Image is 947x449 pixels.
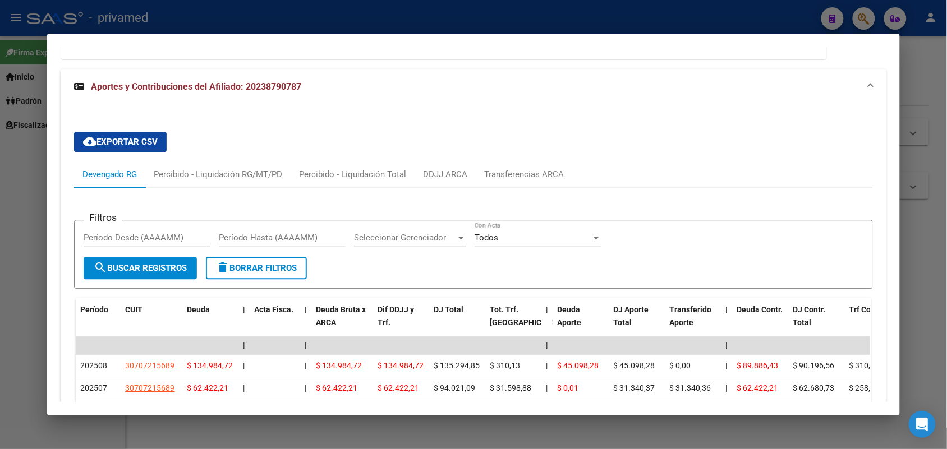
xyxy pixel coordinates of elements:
span: | [305,361,306,370]
span: | [243,383,245,392]
span: | [243,341,245,350]
mat-icon: cloud_download [83,135,96,148]
datatable-header-cell: DJ Aporte Total [609,298,665,347]
span: $ 45.098,28 [613,361,655,370]
span: $ 90.196,56 [793,361,834,370]
datatable-header-cell: Tot. Trf. Bruto [485,298,541,347]
span: 202507 [80,383,107,392]
span: $ 62.422,21 [378,383,419,392]
span: $ 94.021,09 [434,383,475,392]
span: | [725,305,728,314]
datatable-header-cell: Período [76,298,121,347]
div: Devengado RG [82,168,137,180]
span: CUIT [125,305,142,314]
span: $ 134.984,72 [316,361,362,370]
span: $ 31.340,36 [669,383,711,392]
span: $ 62.422,21 [737,383,778,392]
datatable-header-cell: Dif DDJJ y Trf. [373,298,429,347]
div: Open Intercom Messenger [909,411,936,438]
span: Transferido Aporte [669,305,711,327]
span: $ 45.098,28 [557,361,599,370]
datatable-header-cell: Acta Fisca. [250,298,300,347]
div: DDJJ ARCA [423,168,467,180]
datatable-header-cell: | [721,298,732,347]
span: $ 258,52 [849,383,879,392]
span: | [243,361,245,370]
span: Todos [475,233,498,243]
span: | [546,305,548,314]
div: Percibido - Liquidación Total [299,168,406,180]
span: Aportes y Contribuciones del Afiliado: 20238790787 [91,81,301,92]
datatable-header-cell: Deuda Aporte [553,298,609,347]
span: Dif DDJJ y Trf. [378,305,414,327]
span: $ 134.984,72 [378,361,424,370]
span: | [546,341,548,350]
span: $ 0,00 [669,361,691,370]
span: DJ Contr. Total [793,305,825,327]
span: $ 62.680,73 [793,383,834,392]
span: $ 31.340,37 [613,383,655,392]
datatable-header-cell: DJ Total [429,298,485,347]
datatable-header-cell: Deuda Contr. [732,298,788,347]
span: | [546,361,548,370]
span: | [305,383,306,392]
datatable-header-cell: Trf Contr. [844,298,900,347]
span: $ 310,13 [849,361,879,370]
span: | [243,305,245,314]
span: $ 134.984,72 [187,361,233,370]
h3: Filtros [84,211,122,224]
span: $ 135.294,85 [434,361,480,370]
span: Exportar CSV [83,137,158,147]
span: Seleccionar Gerenciador [354,233,456,243]
div: Transferencias ARCA [484,168,564,180]
span: Deuda Aporte [557,305,581,327]
datatable-header-cell: CUIT [121,298,182,347]
button: Borrar Filtros [206,257,307,279]
span: $ 62.422,21 [187,383,228,392]
span: $ 0,01 [557,383,578,392]
span: | [305,341,307,350]
button: Exportar CSV [74,132,167,152]
div: Percibido - Liquidación RG/MT/PD [154,168,282,180]
span: | [546,383,548,392]
datatable-header-cell: | [238,298,250,347]
mat-expansion-panel-header: Aportes y Contribuciones del Afiliado: 20238790787 [61,69,886,105]
span: 30707215689 [125,383,174,392]
span: Buscar Registros [94,263,187,273]
span: $ 62.422,21 [316,383,357,392]
span: 30707215689 [125,361,174,370]
span: $ 31.598,88 [490,383,531,392]
span: Acta Fisca. [254,305,293,314]
datatable-header-cell: Deuda [182,298,238,347]
span: Tot. Trf. [GEOGRAPHIC_DATA] [490,305,566,327]
datatable-header-cell: DJ Contr. Total [788,298,844,347]
button: Buscar Registros [84,257,197,279]
span: Período [80,305,108,314]
span: | [725,383,727,392]
span: Borrar Filtros [216,263,297,273]
span: DJ Total [434,305,463,314]
span: | [725,361,727,370]
datatable-header-cell: | [300,298,311,347]
span: Deuda Contr. [737,305,783,314]
datatable-header-cell: | [541,298,553,347]
span: | [305,305,307,314]
span: DJ Aporte Total [613,305,649,327]
span: Deuda Bruta x ARCA [316,305,366,327]
span: $ 89.886,43 [737,361,778,370]
span: 202508 [80,361,107,370]
datatable-header-cell: Transferido Aporte [665,298,721,347]
span: | [725,341,728,350]
mat-icon: delete [216,261,229,274]
span: Deuda [187,305,210,314]
mat-icon: search [94,261,107,274]
span: Trf Contr. [849,305,882,314]
span: $ 310,13 [490,361,520,370]
datatable-header-cell: Deuda Bruta x ARCA [311,298,373,347]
